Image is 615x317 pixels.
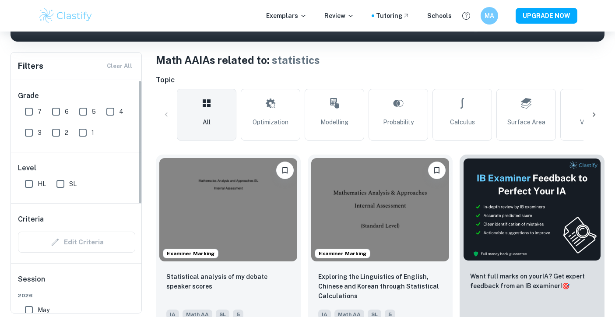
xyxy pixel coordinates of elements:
span: Modelling [320,117,348,127]
span: 🎯 [562,282,569,289]
span: 3 [38,128,42,137]
span: 6 [65,107,69,116]
span: HL [38,179,46,189]
div: Criteria filters are unavailable when searching by topic [18,232,135,253]
p: Exemplars [266,11,307,21]
button: Bookmark [276,162,294,179]
button: UPGRADE NOW [516,8,577,24]
h6: Session [18,274,135,292]
a: Schools [427,11,452,21]
button: Help and Feedback [459,8,474,23]
span: May [38,305,49,315]
span: SL [69,179,77,189]
p: Review [324,11,354,21]
span: 7 [38,107,42,116]
img: Thumbnail [463,158,601,261]
span: All [203,117,211,127]
img: Math AA IA example thumbnail: Exploring the Linguistics of English, Ch [311,158,449,261]
h6: Criteria [18,214,44,225]
img: Math AA IA example thumbnail: Statistical analysis of my debate speake [159,158,297,261]
a: Tutoring [376,11,410,21]
h1: Math AA IAs related to: [156,52,604,68]
span: Volume [580,117,601,127]
p: Want full marks on your IA ? Get expert feedback from an IB examiner! [470,271,594,291]
span: Optimization [253,117,288,127]
p: Exploring the Linguistics of English, Chinese and Korean through Statistical Calculations [318,272,442,301]
span: Examiner Marking [315,250,370,257]
span: 4 [119,107,123,116]
span: Calculus [450,117,475,127]
span: statistics [272,54,320,66]
h6: Topic [156,75,604,85]
span: 2026 [18,292,135,299]
button: Bookmark [428,162,446,179]
span: 5 [92,107,96,116]
img: Clastify logo [38,7,94,25]
h6: Filters [18,60,43,72]
h6: MA [484,11,494,21]
h6: Level [18,163,135,173]
span: 2 [65,128,68,137]
span: Examiner Marking [163,250,218,257]
button: MA [481,7,498,25]
span: Surface Area [507,117,545,127]
h6: Grade [18,91,135,101]
span: 1 [91,128,94,137]
span: Probability [383,117,414,127]
p: Statistical analysis of my debate speaker scores [166,272,290,291]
